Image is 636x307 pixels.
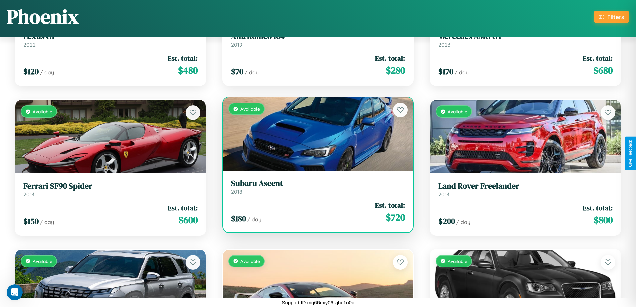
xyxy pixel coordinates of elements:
[231,213,246,224] span: $ 180
[7,3,79,30] h1: Phoenix
[386,64,405,77] span: $ 280
[438,191,450,198] span: 2014
[23,41,36,48] span: 2022
[240,258,260,264] span: Available
[168,53,198,63] span: Est. total:
[448,109,467,114] span: Available
[375,200,405,210] span: Est. total:
[231,66,243,77] span: $ 70
[231,179,405,188] h3: Subaru Ascent
[583,53,613,63] span: Est. total:
[178,213,198,227] span: $ 600
[375,53,405,63] span: Est. total:
[247,216,261,223] span: / day
[33,258,52,264] span: Available
[33,109,52,114] span: Available
[178,64,198,77] span: $ 480
[245,69,259,76] span: / day
[7,284,23,300] iframe: Intercom live chat
[23,191,35,198] span: 2014
[231,32,405,48] a: Alfa Romeo 1642019
[231,41,242,48] span: 2019
[628,140,633,167] div: Give Feedback
[438,66,453,77] span: $ 170
[594,213,613,227] span: $ 800
[448,258,467,264] span: Available
[40,219,54,225] span: / day
[23,181,198,191] h3: Ferrari SF90 Spider
[438,181,613,198] a: Land Rover Freelander2014
[231,179,405,195] a: Subaru Ascent2018
[438,41,450,48] span: 2023
[455,69,469,76] span: / day
[593,64,613,77] span: $ 680
[456,219,470,225] span: / day
[438,181,613,191] h3: Land Rover Freelander
[583,203,613,213] span: Est. total:
[23,181,198,198] a: Ferrari SF90 Spider2014
[607,13,624,20] div: Filters
[386,211,405,224] span: $ 720
[438,216,455,227] span: $ 200
[23,66,39,77] span: $ 120
[23,216,39,227] span: $ 150
[282,298,354,307] p: Support ID: mg66miy06lzjhc1o0c
[40,69,54,76] span: / day
[168,203,198,213] span: Est. total:
[231,188,242,195] span: 2018
[240,106,260,112] span: Available
[438,32,613,48] a: Mercedes AMG GT2023
[594,11,629,23] button: Filters
[23,32,198,48] a: Lexus CT2022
